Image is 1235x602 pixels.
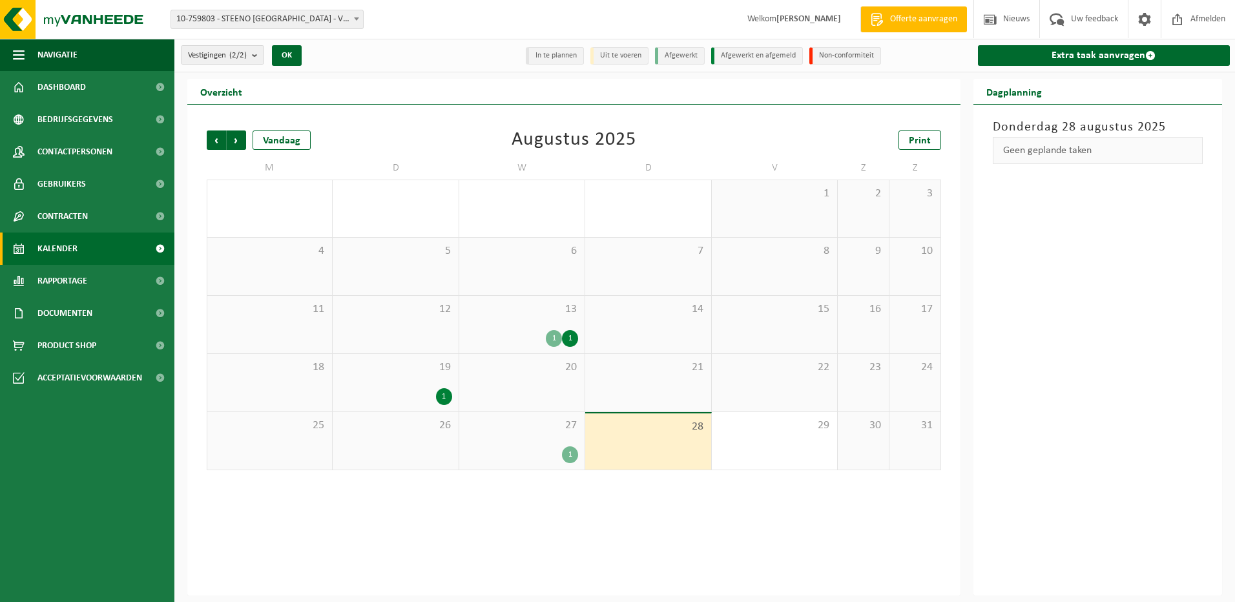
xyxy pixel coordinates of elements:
button: Vestigingen(2/2) [181,45,264,65]
h3: Donderdag 28 augustus 2025 [993,118,1203,137]
span: Volgende [227,130,246,150]
span: 2 [844,187,882,201]
td: M [207,156,333,180]
span: 4 [214,244,326,258]
span: Bedrijfsgegevens [37,103,113,136]
li: Afgewerkt en afgemeld [711,47,803,65]
span: 29 [718,419,831,433]
button: OK [272,45,302,66]
span: Vestigingen [188,46,247,65]
td: D [585,156,711,180]
strong: [PERSON_NAME] [776,14,841,24]
span: 21 [592,360,704,375]
span: 23 [844,360,882,375]
span: 19 [339,360,451,375]
td: W [459,156,585,180]
span: Acceptatievoorwaarden [37,362,142,394]
a: Extra taak aanvragen [978,45,1230,66]
a: Offerte aanvragen [860,6,967,32]
span: 10-759803 - STEENO NV - VICHTE [171,10,364,29]
div: 1 [546,330,562,347]
h2: Dagplanning [973,79,1055,104]
div: 1 [562,446,578,463]
span: 10 [896,244,934,258]
span: 18 [214,360,326,375]
span: 3 [896,187,934,201]
span: 26 [339,419,451,433]
span: Documenten [37,297,92,329]
count: (2/2) [229,51,247,59]
span: Kalender [37,233,78,265]
span: 1 [718,187,831,201]
div: Augustus 2025 [512,130,636,150]
td: D [333,156,459,180]
a: Print [898,130,941,150]
div: 1 [562,330,578,347]
span: 14 [592,302,704,317]
li: Afgewerkt [655,47,705,65]
td: Z [838,156,889,180]
span: 15 [718,302,831,317]
span: 5 [339,244,451,258]
span: 12 [339,302,451,317]
span: 25 [214,419,326,433]
span: 31 [896,419,934,433]
span: 28 [592,420,704,434]
span: 7 [592,244,704,258]
span: 22 [718,360,831,375]
h2: Overzicht [187,79,255,104]
span: 24 [896,360,934,375]
span: Contactpersonen [37,136,112,168]
span: 20 [466,360,578,375]
li: Uit te voeren [590,47,649,65]
span: Gebruikers [37,168,86,200]
span: Navigatie [37,39,78,71]
span: 9 [844,244,882,258]
span: 8 [718,244,831,258]
div: Vandaag [253,130,311,150]
li: In te plannen [526,47,584,65]
span: 17 [896,302,934,317]
span: Print [909,136,931,146]
span: Vorige [207,130,226,150]
span: 11 [214,302,326,317]
span: 13 [466,302,578,317]
span: 6 [466,244,578,258]
div: Geen geplande taken [993,137,1203,164]
span: Dashboard [37,71,86,103]
span: Contracten [37,200,88,233]
span: Product Shop [37,329,96,362]
span: 10-759803 - STEENO NV - VICHTE [171,10,363,28]
span: 16 [844,302,882,317]
span: Offerte aanvragen [887,13,960,26]
span: 30 [844,419,882,433]
li: Non-conformiteit [809,47,881,65]
span: 27 [466,419,578,433]
div: 1 [436,388,452,405]
td: Z [889,156,941,180]
td: V [712,156,838,180]
span: Rapportage [37,265,87,297]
